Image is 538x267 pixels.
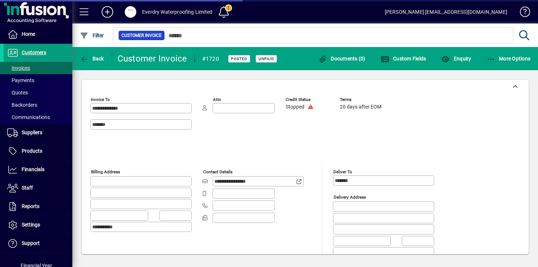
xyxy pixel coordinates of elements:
span: Custom Fields [381,56,426,62]
span: Reports [22,203,39,209]
button: More Options [485,52,533,65]
a: Home [4,25,72,43]
div: #1720 [202,53,219,65]
span: Invoices [7,65,30,71]
mat-label: Deliver To [333,169,352,174]
span: Unpaid [259,56,274,61]
span: Posted [231,56,247,61]
button: Profile [119,5,142,18]
span: Payments [7,77,34,83]
a: Quotes [4,86,72,99]
span: Support [22,240,40,246]
a: Staff [4,179,72,197]
button: Filter [78,29,106,42]
a: Invoices [4,62,72,74]
div: Customer Invoice [118,53,187,64]
span: Staff [22,185,33,191]
span: Customers [22,50,46,55]
div: [PERSON_NAME] [EMAIL_ADDRESS][DOMAIN_NAME] [385,6,507,18]
span: Back [80,56,104,62]
span: More Options [487,56,531,62]
span: Filter [80,33,104,38]
div: Everdry Waterproofing Limited [142,6,212,18]
button: Add [96,5,119,18]
span: Stopped [286,104,304,110]
span: Home [22,31,35,37]
a: Backorders [4,99,72,111]
span: Credit status [286,97,329,102]
span: 20 days after EOM [340,104,381,110]
span: Products [22,148,42,154]
a: Payments [4,74,72,86]
button: Enquiry [439,52,473,65]
a: Support [4,234,72,253]
a: Suppliers [4,124,72,142]
a: Settings [4,216,72,234]
mat-label: Invoice To [91,97,110,102]
span: Customer Invoice [121,32,162,39]
span: Backorders [7,102,37,108]
span: Financials [22,166,44,172]
span: Communications [7,114,50,120]
app-page-header-button: Back [72,52,112,65]
mat-label: Attn [213,97,221,102]
span: Suppliers [22,130,42,135]
span: Terms [340,97,383,102]
span: Settings [22,222,40,228]
a: Reports [4,198,72,216]
a: Communications [4,111,72,123]
a: Products [4,142,72,160]
span: Quotes [7,90,28,96]
button: Back [78,52,106,65]
span: Enquiry [441,56,471,62]
a: Financials [4,161,72,179]
span: Documents (0) [319,56,366,62]
button: Custom Fields [379,52,428,65]
button: Documents (0) [317,52,367,65]
a: Knowledge Base [514,1,529,25]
